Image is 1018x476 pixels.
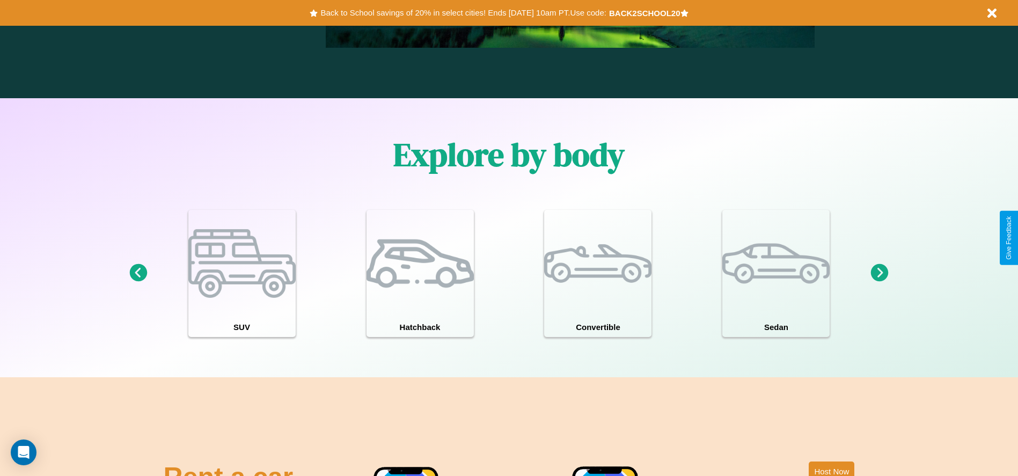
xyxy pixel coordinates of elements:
[367,317,474,337] h4: Hatchback
[609,9,680,18] b: BACK2SCHOOL20
[318,5,609,20] button: Back to School savings of 20% in select cities! Ends [DATE] 10am PT.Use code:
[11,440,36,465] div: Open Intercom Messenger
[393,133,625,177] h1: Explore by body
[722,317,830,337] h4: Sedan
[544,317,651,337] h4: Convertible
[188,317,296,337] h4: SUV
[1005,216,1013,260] div: Give Feedback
